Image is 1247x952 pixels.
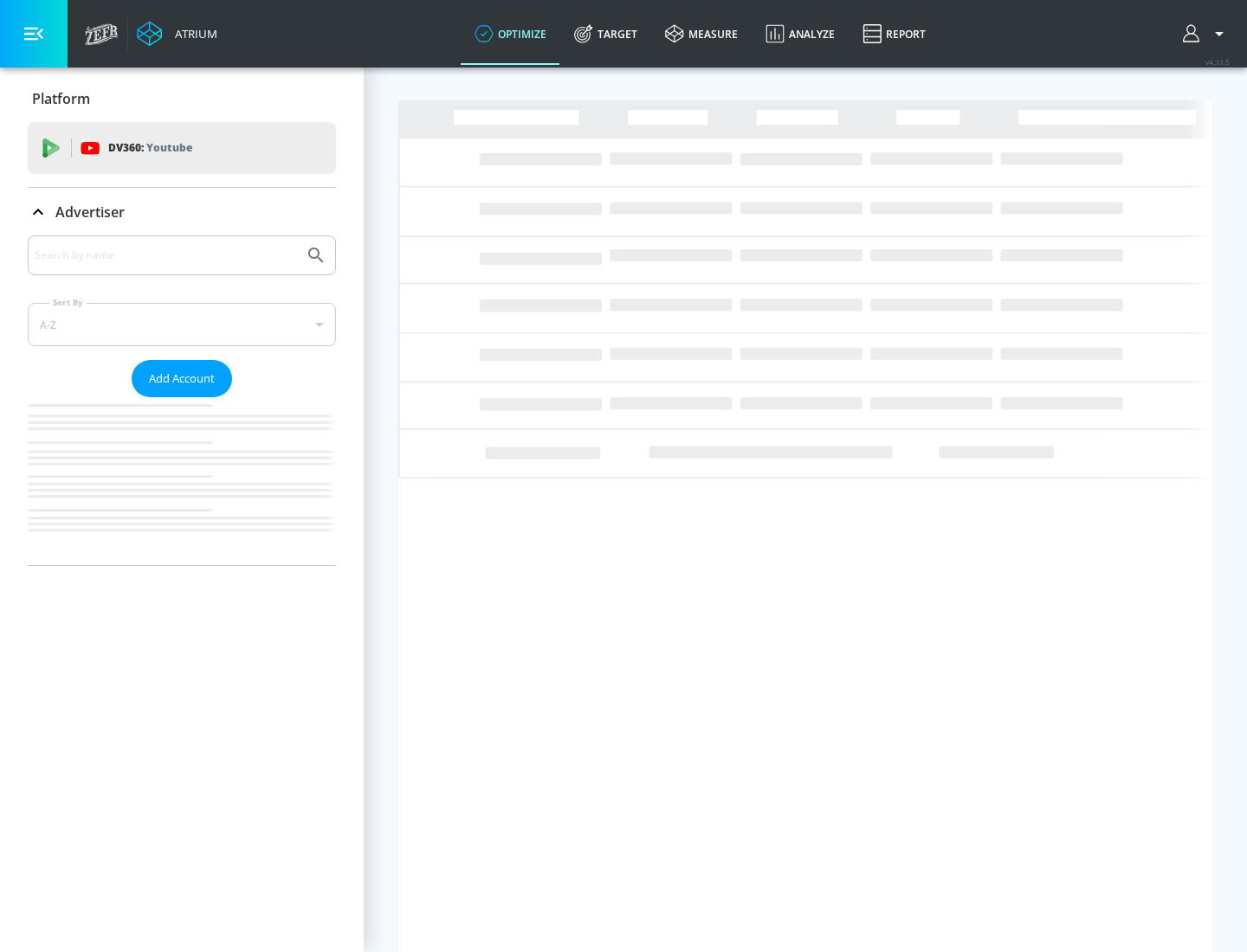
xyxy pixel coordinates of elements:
[560,3,651,65] a: Target
[149,369,215,389] span: Add Account
[28,74,336,123] div: Platform
[55,203,125,222] p: Advertiser
[28,303,336,346] div: A-Z
[28,235,336,565] div: Advertiser
[32,89,90,108] p: Platform
[28,188,336,236] div: Advertiser
[132,360,232,397] button: Add Account
[849,3,940,65] a: Report
[28,397,336,565] nav: list of Advertiser
[35,244,297,267] input: Search by name
[752,3,849,65] a: Analyze
[28,122,336,174] div: DV360: Youtube
[1205,57,1230,67] span: v 4.33.5
[137,21,217,47] a: Atrium
[146,138,192,157] p: Youtube
[108,138,192,158] p: DV360:
[651,3,752,65] a: measure
[168,26,217,42] div: Atrium
[461,3,560,65] a: optimize
[49,297,87,308] label: Sort By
